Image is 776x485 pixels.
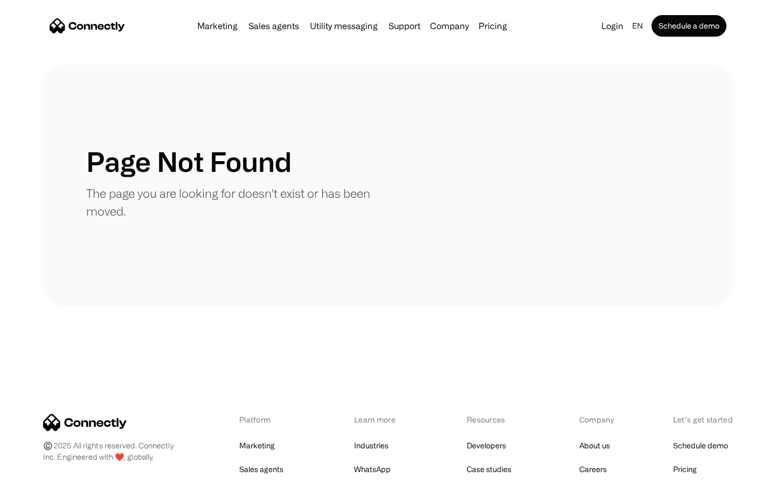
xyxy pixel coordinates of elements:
[597,18,628,33] a: Login
[306,22,382,30] a: Utility messaging
[579,438,610,453] a: About us
[467,414,523,425] div: Resources
[628,18,649,33] div: en
[427,18,472,33] div: Company
[239,414,298,425] div: Platform
[22,466,65,481] ul: Language list
[354,438,389,453] a: Industries
[467,438,506,453] a: Developers
[673,414,733,425] div: Let’s get started
[354,414,411,425] div: Learn more
[632,18,643,33] div: en
[430,18,469,33] div: Company
[86,184,388,220] p: The page you are looking for doesn't exist or has been moved.
[239,462,283,477] a: Sales agents
[239,438,275,453] a: Marketing
[244,22,303,30] a: Sales agents
[579,414,617,425] div: Company
[673,462,697,477] a: Pricing
[579,462,607,477] a: Careers
[11,465,65,481] aside: Language selected: English
[467,462,511,477] a: Case studies
[50,18,125,34] a: home
[354,462,391,477] a: WhatsApp
[86,145,292,178] h1: Page Not Found
[474,22,511,30] a: Pricing
[384,22,425,30] a: Support
[673,438,728,453] a: Schedule demo
[193,22,242,30] a: Marketing
[652,15,726,37] a: Schedule a demo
